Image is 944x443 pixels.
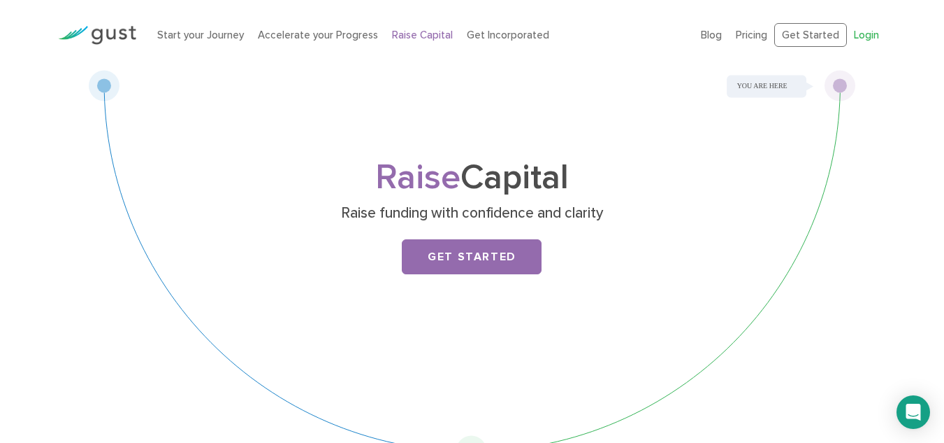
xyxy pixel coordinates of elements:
[736,29,767,41] a: Pricing
[392,29,453,41] a: Raise Capital
[196,162,748,194] h1: Capital
[402,239,542,274] a: Get Started
[854,29,879,41] a: Login
[157,29,244,41] a: Start your Journey
[201,204,743,223] p: Raise funding with confidence and clarity
[774,23,847,48] a: Get Started
[58,26,136,45] img: Gust Logo
[467,29,549,41] a: Get Incorporated
[375,157,460,198] span: Raise
[896,395,930,429] div: Open Intercom Messenger
[258,29,378,41] a: Accelerate your Progress
[701,29,722,41] a: Blog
